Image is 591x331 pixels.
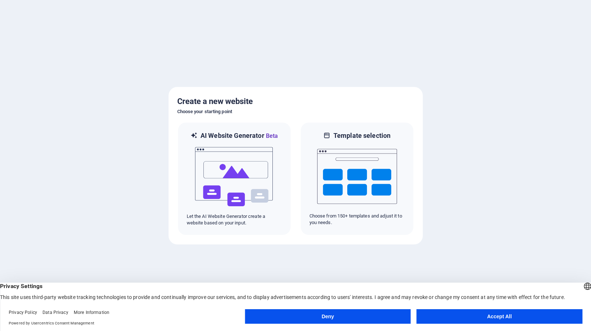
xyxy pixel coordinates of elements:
h5: Create a new website [177,96,414,107]
h6: Choose your starting point [177,107,414,116]
p: Choose from 150+ templates and adjust it to you needs. [309,213,405,226]
h6: AI Website Generator [201,131,278,140]
img: ai [194,140,274,213]
span: Beta [264,132,278,139]
div: AI Website GeneratorBetaaiLet the AI Website Generator create a website based on your input. [177,122,291,236]
h6: Template selection [333,131,390,140]
div: Template selectionChoose from 150+ templates and adjust it to you needs. [300,122,414,236]
p: Let the AI Website Generator create a website based on your input. [187,213,282,226]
